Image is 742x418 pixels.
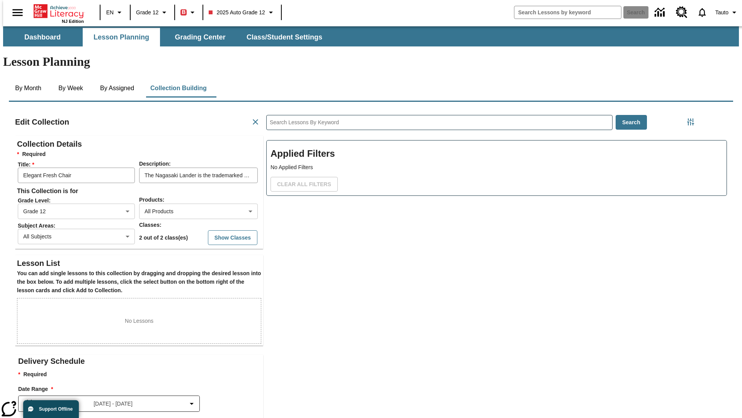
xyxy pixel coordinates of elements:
[9,79,48,98] button: By Month
[18,168,135,183] input: Title
[94,33,149,42] span: Lesson Planning
[144,79,213,98] button: Collection Building
[51,79,90,98] button: By Week
[3,26,739,46] div: SubNavbar
[139,168,258,183] input: Description
[17,138,261,150] h2: Collection Details
[187,399,196,408] svg: Collapse Date Range Filter
[177,5,200,19] button: Boost Class color is red. Change class color
[133,5,172,19] button: Grade: Grade 12, Select a grade
[139,204,258,219] div: All Products
[17,150,261,159] h6: Required
[6,1,29,24] button: Open side menu
[182,7,185,17] span: B
[22,399,196,408] button: Select the date range menu item
[514,6,621,19] input: search field
[18,197,138,204] span: Grade Level :
[18,385,263,394] h3: Date Range
[162,28,239,46] button: Grading Center
[23,400,79,418] button: Support Offline
[83,28,160,46] button: Lesson Planning
[18,370,263,379] p: Required
[3,28,329,46] div: SubNavbar
[209,9,265,17] span: 2025 Auto Grade 12
[15,116,69,128] h2: Edit Collection
[136,9,158,17] span: Grade 12
[18,161,138,168] span: Title :
[208,230,257,245] button: Show Classes
[139,234,188,242] p: 2 out of 2 class(es)
[94,400,133,408] span: [DATE] - [DATE]
[125,317,153,325] p: No Lessons
[18,355,263,367] h2: Delivery Schedule
[106,9,114,17] span: EN
[4,28,81,46] button: Dashboard
[248,114,263,130] button: Cancel
[683,114,698,130] button: Filters Side menu
[271,163,723,171] p: No Applied Filters
[34,3,84,19] a: Home
[139,161,171,167] span: Description :
[17,257,261,269] h2: Lesson List
[650,2,671,23] a: Data Center
[18,229,135,244] div: All Subjects
[271,144,723,163] h2: Applied Filters
[24,33,61,42] span: Dashboard
[139,197,164,203] span: Products :
[206,5,278,19] button: Class: 2025 Auto Grade 12, Select your class
[18,223,138,229] span: Subject Areas :
[17,186,261,197] h6: This Collection is for
[103,5,128,19] button: Language: EN, Select a language
[671,2,692,23] a: Resource Center, Will open in new tab
[240,28,328,46] button: Class/Student Settings
[62,19,84,24] span: NJ Edition
[692,2,712,22] a: Notifications
[17,269,261,295] h6: You can add single lessons to this collection by dragging and dropping the desired lesson into th...
[94,79,140,98] button: By Assigned
[247,33,322,42] span: Class/Student Settings
[139,222,162,228] span: Classes :
[39,406,73,412] span: Support Offline
[712,5,742,19] button: Profile/Settings
[34,3,84,24] div: Home
[18,204,135,219] div: Grade 12
[266,140,727,196] div: Applied Filters
[3,55,739,69] h1: Lesson Planning
[267,115,612,130] input: Search Lessons By Keyword
[715,9,728,17] span: Tauto
[616,115,647,130] button: Search
[175,33,225,42] span: Grading Center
